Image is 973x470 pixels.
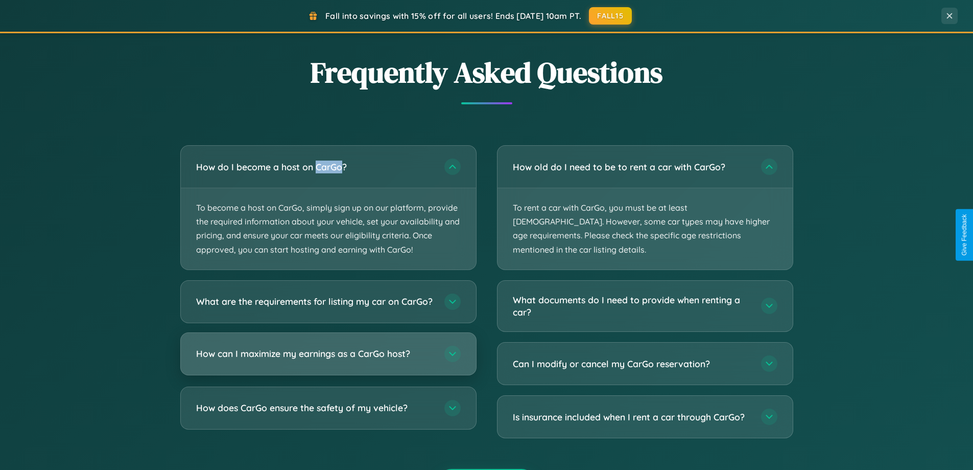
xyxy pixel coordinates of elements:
h3: How can I maximize my earnings as a CarGo host? [196,347,434,360]
h3: Is insurance included when I rent a car through CarGo? [513,411,751,423]
h3: How do I become a host on CarGo? [196,161,434,173]
h3: How does CarGo ensure the safety of my vehicle? [196,401,434,414]
p: To become a host on CarGo, simply sign up on our platform, provide the required information about... [181,188,476,270]
p: To rent a car with CarGo, you must be at least [DEMOGRAPHIC_DATA]. However, some car types may ha... [497,188,793,270]
h3: Can I modify or cancel my CarGo reservation? [513,357,751,370]
h3: What are the requirements for listing my car on CarGo? [196,295,434,308]
div: Give Feedback [961,214,968,256]
h3: How old do I need to be to rent a car with CarGo? [513,161,751,173]
span: Fall into savings with 15% off for all users! Ends [DATE] 10am PT. [325,11,581,21]
h2: Frequently Asked Questions [180,53,793,92]
button: FALL15 [589,7,632,25]
h3: What documents do I need to provide when renting a car? [513,294,751,319]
